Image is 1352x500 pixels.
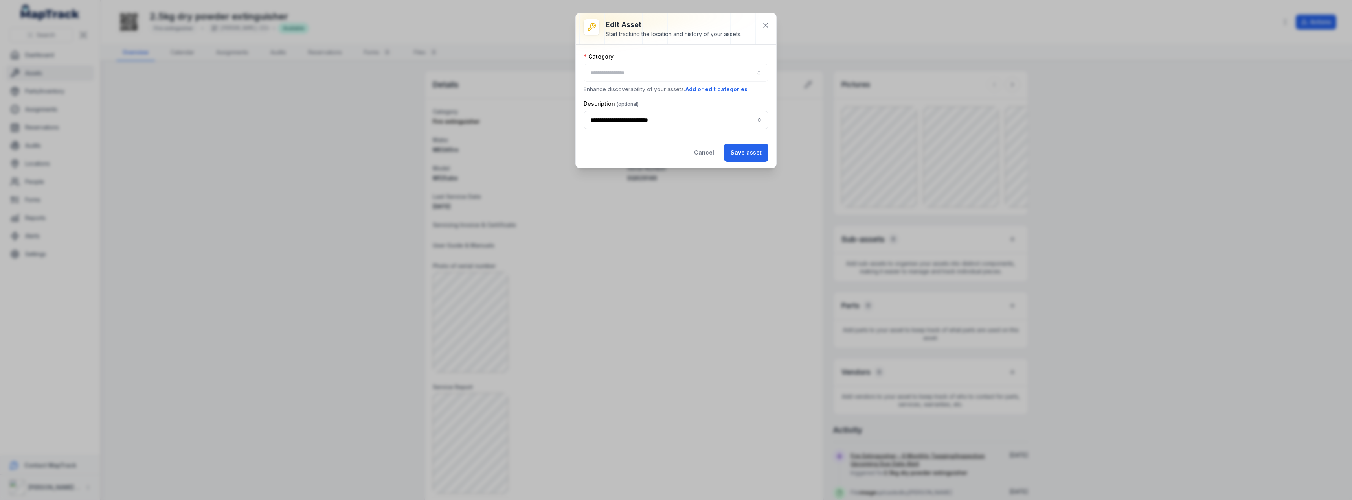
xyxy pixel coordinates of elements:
button: Cancel [687,144,721,162]
button: Save asset [724,144,768,162]
p: Enhance discoverability of your assets. [584,85,768,94]
label: Category [584,53,614,61]
h3: Edit asset [606,19,742,30]
div: Start tracking the location and history of your assets. [606,30,742,38]
label: Description [584,100,639,108]
input: asset-edit:description-label [584,111,768,129]
button: Add or edit categories [685,85,748,94]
